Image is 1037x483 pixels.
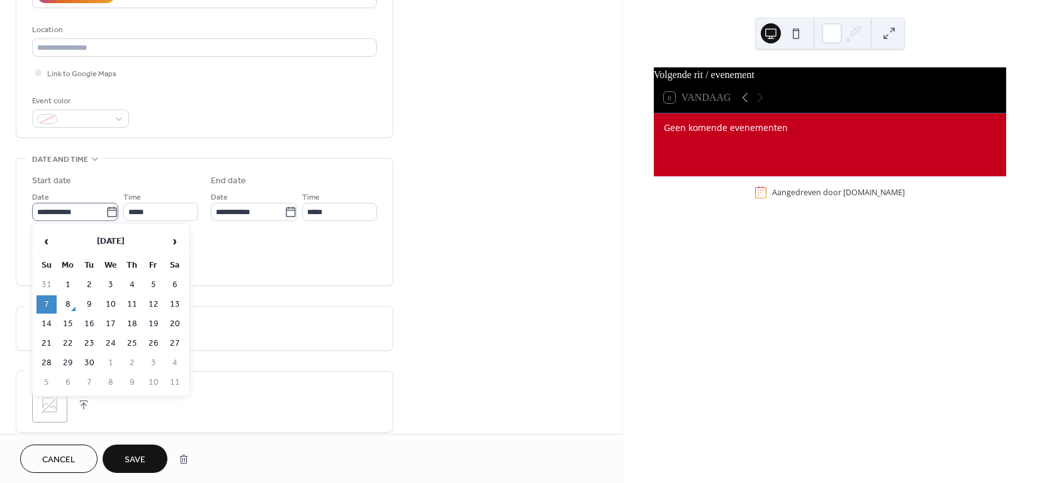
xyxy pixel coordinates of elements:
[101,334,121,353] td: 24
[101,256,121,275] th: We
[36,295,57,314] td: 7
[143,295,164,314] td: 12
[32,153,88,166] span: Date and time
[103,445,167,473] button: Save
[654,67,1006,82] div: Volgende rit / evenement
[165,229,184,254] span: ›
[32,191,49,204] span: Date
[302,191,320,204] span: Time
[101,295,121,314] td: 10
[32,387,67,423] div: ;
[101,315,121,333] td: 17
[42,453,76,467] span: Cancel
[36,354,57,372] td: 28
[143,276,164,294] td: 5
[58,315,78,333] td: 15
[101,373,121,392] td: 8
[36,256,57,275] th: Su
[143,315,164,333] td: 19
[58,256,78,275] th: Mo
[165,315,185,333] td: 20
[79,334,99,353] td: 23
[58,295,78,314] td: 8
[101,276,121,294] td: 3
[32,23,374,37] div: Location
[143,354,164,372] td: 3
[143,334,164,353] td: 26
[122,373,142,392] td: 9
[58,334,78,353] td: 22
[79,354,99,372] td: 30
[122,315,142,333] td: 18
[47,67,116,81] span: Link to Google Maps
[122,256,142,275] th: Th
[165,276,185,294] td: 6
[32,174,71,188] div: Start date
[79,373,99,392] td: 7
[122,276,142,294] td: 4
[20,445,98,473] button: Cancel
[664,121,996,134] div: Geen komende evenementen
[165,373,185,392] td: 11
[79,315,99,333] td: 16
[58,354,78,372] td: 29
[36,315,57,333] td: 14
[143,373,164,392] td: 10
[36,373,57,392] td: 5
[58,276,78,294] td: 1
[165,295,185,314] td: 13
[58,228,164,255] th: [DATE]
[79,256,99,275] th: Tu
[37,229,56,254] span: ‹
[165,256,185,275] th: Sa
[143,256,164,275] th: Fr
[165,334,185,353] td: 27
[211,191,228,204] span: Date
[123,191,141,204] span: Time
[165,354,185,372] td: 4
[125,453,145,467] span: Save
[211,174,246,188] div: End date
[122,295,142,314] td: 11
[122,354,142,372] td: 2
[843,187,905,198] a: [DOMAIN_NAME]
[79,295,99,314] td: 9
[32,94,126,108] div: Event color
[122,334,142,353] td: 25
[101,354,121,372] td: 1
[79,276,99,294] td: 2
[36,276,57,294] td: 31
[772,187,905,198] div: Aangedreven door
[58,373,78,392] td: 6
[36,334,57,353] td: 21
